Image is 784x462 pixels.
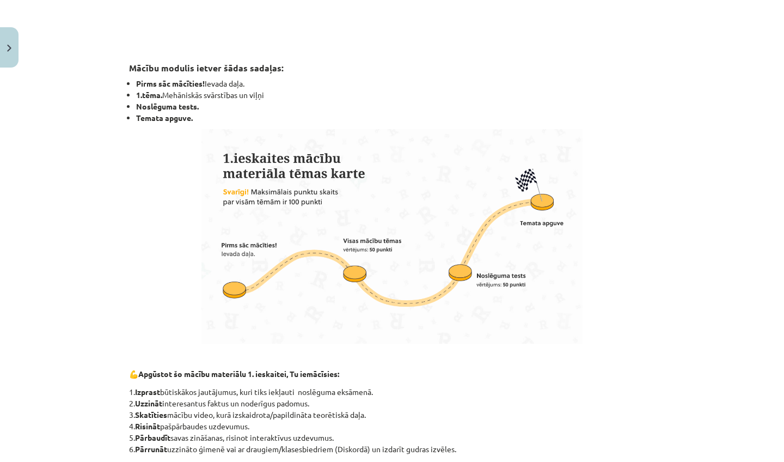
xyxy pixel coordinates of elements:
[129,368,655,380] p: 💪
[138,369,339,379] strong: Apgūstot šo mācību materiālu 1. ieskaitei, Tu iemācīsies:
[129,386,655,455] p: 1. būtiskākos jautājumus, kuri tiks iekļauti noslēguma eksāmenā. 2. interesantus faktus un noderī...
[136,113,193,123] strong: Temata apguve.
[135,387,160,397] strong: Izprast
[136,78,655,89] li: Ievada daļa.
[136,90,162,100] strong: 1.tēma.
[7,45,11,52] img: icon-close-lesson-0947bae3869378f0d4975bcd49f059093ad1ed9edebbc8119c70593378902aed.svg
[135,398,162,408] strong: Uzzināt
[136,78,205,88] strong: Pirms sāc mācīties!
[136,101,199,111] strong: Noslēguma tests.
[135,444,167,454] strong: Pārrunāt
[129,62,284,74] strong: Mācību modulis ietver šādas sadaļas:
[135,410,167,420] strong: Skatīties
[135,433,170,442] strong: Pārbaudīt
[136,89,655,101] li: Mehāniskās svārstības un viļņi
[135,421,160,431] strong: Risināt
